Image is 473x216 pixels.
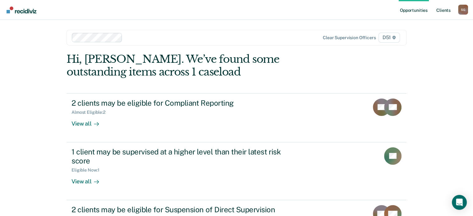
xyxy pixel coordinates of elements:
[458,5,468,15] div: S G
[7,7,36,13] img: Recidiviz
[72,173,106,185] div: View all
[378,33,400,43] span: D51
[72,110,110,115] div: Almost Eligible : 2
[72,99,290,108] div: 2 clients may be eligible for Compliant Reporting
[72,115,106,127] div: View all
[72,168,104,173] div: Eligible Now : 1
[452,195,467,210] div: Open Intercom Messenger
[67,93,406,142] a: 2 clients may be eligible for Compliant ReportingAlmost Eligible:2View all
[323,35,376,40] div: Clear supervision officers
[72,147,290,165] div: 1 client may be supervised at a higher level than their latest risk score
[67,53,338,78] div: Hi, [PERSON_NAME]. We’ve found some outstanding items across 1 caseload
[458,5,468,15] button: Profile dropdown button
[67,142,406,200] a: 1 client may be supervised at a higher level than their latest risk scoreEligible Now:1View all
[72,205,290,214] div: 2 clients may be eligible for Suspension of Direct Supervision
